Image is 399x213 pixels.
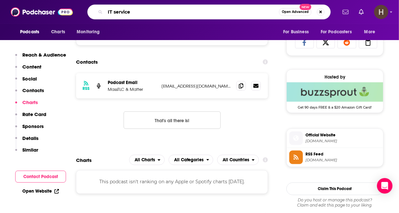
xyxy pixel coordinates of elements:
[169,155,214,165] button: open menu
[374,5,388,19] img: User Profile
[287,82,383,109] a: Buzzsprout Deal: Get 90 days FREE & a $20 Amazon Gift Card!
[359,36,378,48] a: Copy Link
[15,64,41,76] button: Content
[289,151,381,164] a: RSS Feed[DOMAIN_NAME]
[22,147,38,153] p: Similar
[15,123,44,135] button: Sponsors
[83,86,90,91] h3: RSS
[287,74,383,80] div: Hosted by
[22,111,46,117] p: Rate Card
[76,157,92,163] h2: Charts
[15,171,66,183] button: Contact Podcast
[124,112,221,129] button: Nothing here.
[15,52,66,64] button: Reach & Audience
[15,111,46,123] button: Rate Card
[77,27,100,37] span: Monitoring
[286,198,383,208] div: Claim and edit this page to your liking.
[22,99,38,105] p: Charts
[223,158,249,162] span: All Countries
[286,183,383,195] button: Claim This Podcast
[76,56,98,68] h2: Contacts
[289,132,381,145] a: Official Website[DOMAIN_NAME]
[129,155,165,165] button: open menu
[105,7,279,17] input: Search podcasts, credits, & more...
[22,87,44,93] p: Contacts
[360,26,383,38] button: open menu
[22,188,59,194] a: Open Website
[51,27,65,37] span: Charts
[169,155,214,165] h2: Categories
[316,26,361,38] button: open menu
[15,99,38,111] button: Charts
[287,82,383,102] img: Buzzsprout Deal: Get 90 days FREE & a $20 Amazon Gift Card!
[340,6,351,17] a: Show notifications dropdown
[217,155,259,165] button: open menu
[135,158,155,162] span: All Charts
[279,8,312,16] button: Open AdvancedNew
[305,158,381,163] span: feeds.buzzsprout.com
[356,6,366,17] a: Show notifications dropdown
[300,4,311,10] span: New
[20,27,39,37] span: Podcasts
[279,26,317,38] button: open menu
[15,76,37,88] button: Social
[287,102,383,110] span: Get 90 days FREE & a $20 Amazon Gift Card!
[22,76,37,82] p: Social
[305,139,381,144] span: masstlc.org
[22,52,66,58] p: Reach & Audience
[321,27,352,37] span: For Podcasters
[316,36,335,48] a: Share on X/Twitter
[161,83,231,89] p: [EMAIL_ADDRESS][DOMAIN_NAME]
[22,123,44,129] p: Sponsors
[305,151,381,157] span: RSS Feed
[217,155,259,165] h2: Countries
[108,87,156,92] p: MassTLC & Matter
[15,87,44,99] button: Contacts
[47,26,69,38] a: Charts
[129,155,165,165] h2: Platforms
[72,26,108,38] button: open menu
[16,26,48,38] button: open menu
[15,147,38,159] button: Similar
[364,27,375,37] span: More
[22,135,39,141] p: Details
[374,5,388,19] span: Logged in as M1ndsharePR
[174,158,204,162] span: All Categories
[374,5,388,19] button: Show profile menu
[11,6,73,18] img: Podchaser - Follow, Share and Rate Podcasts
[76,170,268,194] div: This podcast isn't ranking on any Apple or Spotify charts [DATE].
[87,5,331,19] div: Search podcasts, credits, & more...
[282,10,309,14] span: Open Advanced
[22,64,41,70] p: Content
[15,135,39,147] button: Details
[283,27,309,37] span: For Business
[338,36,356,48] a: Share on Reddit
[305,132,381,138] span: Official Website
[108,80,156,85] p: Podcast Email
[295,36,314,48] a: Share on Facebook
[286,198,383,203] span: Do you host or manage this podcast?
[377,178,393,194] div: Open Intercom Messenger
